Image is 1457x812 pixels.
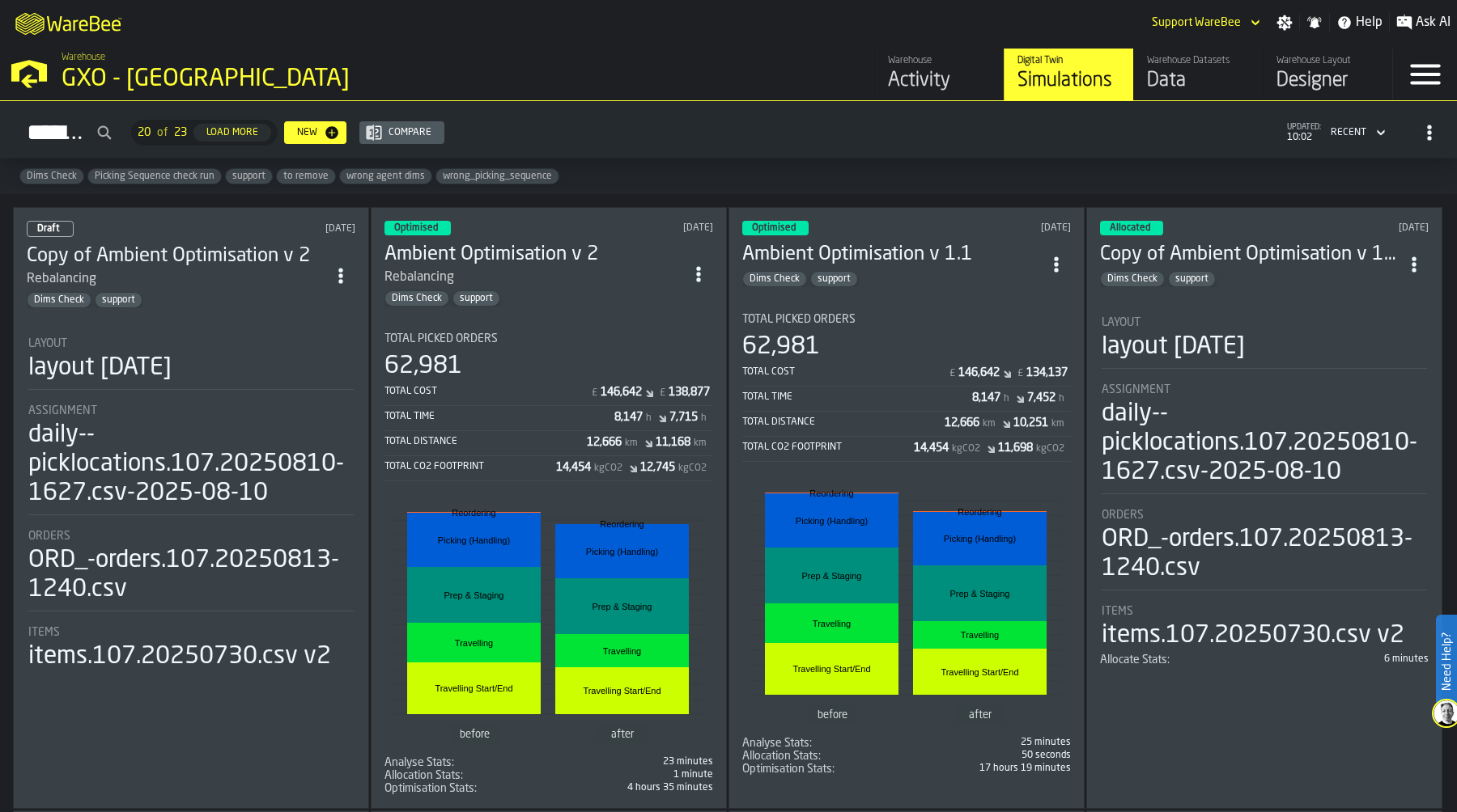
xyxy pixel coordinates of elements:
div: daily--picklocations.107.20250810-1627.csv-2025-08-10 [28,421,354,508]
div: Title [742,763,835,776]
div: Activity [888,68,991,94]
div: Total Distance [384,436,587,447]
div: Title [1100,653,1170,666]
a: link-to-/wh/i/ae0cd702-8cb1-4091-b3be-0aee77957c79/simulations [1004,49,1133,100]
div: Title [28,530,354,543]
div: Title [28,337,354,350]
div: DropdownMenuValue-Support WareBee [1152,16,1241,29]
div: Stat Value [556,461,591,474]
div: stat-Assignment [1102,383,1427,494]
span: Analyse Stats: [384,756,454,769]
div: Total CO2 Footprint [742,442,914,453]
text: after [611,729,635,740]
div: stat-Total Picked Orders [384,332,713,481]
div: Title [384,769,463,782]
div: Title [28,404,354,417]
span: Optimised [752,223,796,233]
span: Dims Check [385,293,448,304]
div: Stat Value [640,461,675,474]
div: ItemListCard-DashboardItemContainer [371,207,727,809]
div: Warehouse Layout [1276,55,1379,66]
span: km [694,438,707,449]
span: wrong_picking_sequence [436,171,559,182]
div: Stat Value [1013,417,1048,429]
span: 273,100 [384,782,713,795]
div: DropdownMenuValue-4 [1331,127,1366,138]
div: ORD_-orders.107.20250813-1240.csv [28,546,354,604]
span: Picking Sequence check run [88,171,221,182]
div: Data [1147,68,1250,94]
div: Updated: 15/08/2025, 10:45:42 Created: 15/08/2025, 10:14:12 [584,222,713,234]
span: kgCO2 [678,463,707,474]
section: card-SimulationDashboardCard-optimised [742,300,1071,776]
span: Total Picked Orders [742,313,856,326]
span: Optimisation Stats: [384,782,477,795]
span: h [646,412,652,424]
span: Orders [1102,509,1144,522]
div: 62,981 [384,352,462,381]
div: Updated: 14/08/2025, 16:20:09 Created: 14/08/2025, 02:19:03 [941,222,1071,234]
div: 25 minutes [818,737,1071,748]
div: Title [742,750,821,763]
span: 273,100 [742,763,1071,776]
span: Assignment [28,404,97,417]
div: layout [DATE] [28,353,172,383]
span: Allocation Stats: [384,769,463,782]
div: New [291,127,324,138]
div: Title [1102,605,1427,618]
div: Stat Value [669,411,698,424]
div: stat-Analyse Stats: [384,756,713,769]
div: 23 minutes [461,756,713,768]
div: Ambient Optimisation v 1.1 [742,242,1042,268]
span: Layout [28,337,67,350]
span: Ask AI [1416,13,1451,32]
div: Total CO2 Footprint [384,461,556,472]
div: Total Time [742,391,972,403]
div: Updated: 15/08/2025, 12:30:44 Created: 15/08/2025, 12:30:44 [216,223,355,235]
div: Title [384,332,713,345]
span: Items [28,626,60,639]
span: £ [949,368,955,379]
span: of [157,126,168,139]
div: 6 minutes [1176,653,1429,665]
div: Rebalancing [27,269,96,289]
div: Stat Value [1026,366,1068,379]
div: status-3 2 [384,221,451,235]
span: Allocated [1110,223,1150,233]
label: button-toggle-Settings [1270,15,1299,31]
div: Updated: 14/08/2025, 02:07:43 Created: 13/08/2025, 20:32:40 [1298,222,1429,234]
span: £ [660,387,665,399]
span: km [1051,418,1064,429]
span: Layout [1102,316,1141,329]
div: 1 minute [469,769,713,780]
span: Draft [37,224,60,234]
div: stat-Items [28,626,354,671]
div: stat-Allocation Stats: [742,750,1071,763]
div: 17 hours 19 minutes [841,763,1071,774]
div: Copy of Ambient Optimisation v 1.0 [1100,242,1400,268]
text: before [460,729,490,740]
div: Rebalancing [384,268,684,287]
button: button-New [284,121,346,144]
div: Title [1102,509,1427,522]
span: h [1004,393,1009,404]
div: Stat Value [914,442,949,455]
div: Title [384,782,477,795]
div: stat-Layout [28,337,354,390]
div: Stat Value [669,386,710,399]
div: DropdownMenuValue-4 [1324,123,1389,142]
div: stat-Optimisation Stats: [384,782,713,795]
label: button-toggle-Menu [1393,49,1457,100]
div: Stat Value [614,411,643,424]
div: Rebalancing [384,268,454,287]
div: ItemListCard-DashboardItemContainer [1086,207,1442,809]
span: wrong agent dims [340,171,431,182]
div: Stat Value [656,436,690,449]
div: stat-Total Picked Orders [742,313,1071,462]
div: Total Cost [742,366,946,378]
div: ItemListCard-DashboardItemContainer [13,207,369,809]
